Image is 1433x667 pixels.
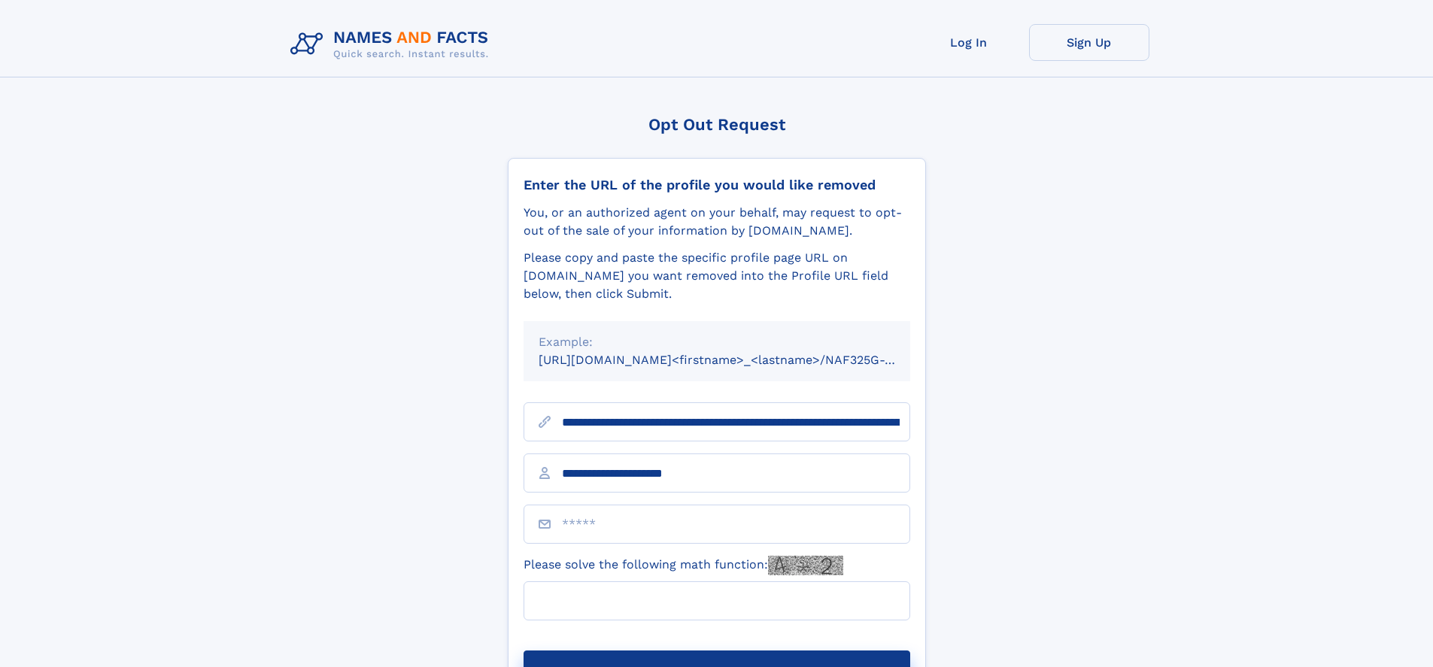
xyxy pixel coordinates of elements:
[539,353,939,367] small: [URL][DOMAIN_NAME]<firstname>_<lastname>/NAF325G-xxxxxxxx
[524,204,910,240] div: You, or an authorized agent on your behalf, may request to opt-out of the sale of your informatio...
[524,249,910,303] div: Please copy and paste the specific profile page URL on [DOMAIN_NAME] you want removed into the Pr...
[524,177,910,193] div: Enter the URL of the profile you would like removed
[909,24,1029,61] a: Log In
[1029,24,1149,61] a: Sign Up
[539,333,895,351] div: Example:
[284,24,501,65] img: Logo Names and Facts
[508,115,926,134] div: Opt Out Request
[524,556,843,575] label: Please solve the following math function:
